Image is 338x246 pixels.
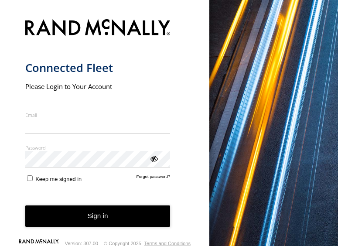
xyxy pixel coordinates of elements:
form: main [25,14,184,241]
h1: Connected Fleet [25,61,171,75]
label: Password [25,144,171,151]
h2: Please Login to Your Account [25,82,171,91]
label: Email [25,112,171,118]
div: Version: 307.00 [65,241,98,246]
img: Rand McNally [25,17,171,40]
a: Forgot password? [137,174,171,182]
span: Keep me signed in [35,176,82,182]
input: Keep me signed in [27,175,33,181]
div: © Copyright 2025 - [104,241,191,246]
button: Sign in [25,205,171,227]
a: Terms and Conditions [144,241,191,246]
div: ViewPassword [149,154,158,163]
